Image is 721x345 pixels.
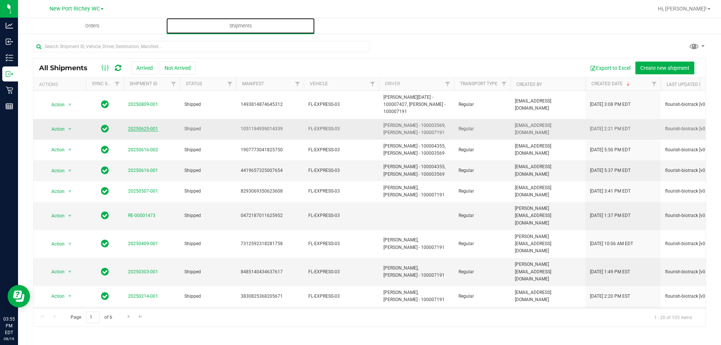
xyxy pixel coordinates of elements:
span: [EMAIL_ADDRESS][DOMAIN_NAME] [515,163,581,178]
span: Shipped [184,293,232,300]
span: FL-EXPRESS-03 [308,125,374,133]
span: flourish-biotrack [v0.1.0] [665,268,714,276]
span: [PERSON_NAME], [PERSON_NAME] - 100007191 [383,265,449,279]
a: Filter [442,78,454,90]
a: Filter [498,78,510,90]
span: [PERSON_NAME][EMAIL_ADDRESS][DOMAIN_NAME] [515,261,581,283]
span: In Sync [101,124,109,134]
span: flourish-biotrack [v0.1.0] [665,293,714,300]
span: Shipped [184,125,232,133]
span: [DATE] 3:41 PM EDT [590,188,630,195]
input: Search Shipment ID, Vehicle, Driver, Destination, Manifest... [33,41,370,52]
button: Create new shipment [635,62,694,74]
span: Action [45,211,65,221]
span: FL-EXPRESS-03 [308,212,374,219]
a: Shipments [166,18,315,34]
span: 3830825368205671 [241,293,299,300]
span: Shipped [184,268,232,276]
inline-svg: Reports [6,102,13,110]
a: 20250303-001 [128,269,158,274]
span: Regular [459,188,506,195]
span: Shipped [184,240,232,247]
inline-svg: Analytics [6,22,13,29]
span: [PERSON_NAME][DATE] - 100007427, [PERSON_NAME] - 100007191 [383,94,449,116]
a: 20250214-001 [128,294,158,299]
span: flourish-biotrack [v0.1.0] [665,212,714,219]
span: Action [45,291,65,301]
span: Action [45,239,65,249]
span: In Sync [101,99,109,110]
span: [DATE] 5:37 PM EDT [590,167,630,174]
a: 20250507-001 [128,188,158,194]
span: Shipped [184,188,232,195]
a: Go to the last page [135,312,146,322]
span: In Sync [101,186,109,196]
span: FL-EXPRESS-03 [308,188,374,195]
span: 1907773041825750 [241,146,299,154]
span: In Sync [101,145,109,155]
span: Shipped [184,146,232,154]
button: Export to Excel [585,62,635,74]
span: New Port Richey WC [50,6,100,12]
span: select [65,99,75,110]
a: Filter [367,78,379,90]
a: Filter [224,78,236,90]
a: Last Updated By [667,82,704,87]
a: 20250809-001 [128,102,158,107]
span: flourish-biotrack [v0.1.0] [665,240,714,247]
span: [PERSON_NAME] - 100004355, [PERSON_NAME] - 100003569 [383,143,449,157]
span: [DATE] 10:06 AM EDT [590,240,633,247]
inline-svg: Outbound [6,70,13,78]
span: [PERSON_NAME], [PERSON_NAME] - 100007191 [383,289,449,303]
span: In Sync [101,291,109,301]
span: Regular [459,125,506,133]
span: Regular [459,293,506,300]
button: Arrived [131,62,158,74]
span: 1 - 20 of 105 items [648,312,698,323]
span: Shipped [184,101,232,108]
a: Created Date [591,81,631,86]
span: 4419657325007654 [241,167,299,174]
a: Status [186,81,202,86]
span: flourish-biotrack [v0.1.0] [665,188,714,195]
span: Action [45,99,65,110]
p: 03:55 PM EDT [3,316,15,336]
span: FL-EXPRESS-03 [308,167,374,174]
span: select [65,124,75,134]
span: select [65,145,75,155]
span: Action [45,267,65,277]
th: Driver [379,78,454,91]
span: flourish-biotrack [v0.1.0] [665,101,714,108]
span: Page of 6 [64,312,118,323]
span: Hi, [PERSON_NAME]! [658,6,707,12]
span: Regular [459,101,506,108]
span: Regular [459,146,506,154]
span: FL-EXPRESS-03 [308,240,374,247]
span: Regular [459,167,506,174]
span: Create new shipment [640,65,689,71]
span: [EMAIL_ADDRESS][DOMAIN_NAME] [515,184,581,199]
span: 1493814874645312 [241,101,299,108]
inline-svg: Inbound [6,38,13,45]
inline-svg: Inventory [6,54,13,62]
a: RE-00001473 [128,213,155,218]
span: FL-EXPRESS-03 [308,293,374,300]
iframe: Resource center [8,285,30,307]
span: Orders [75,23,110,29]
span: [PERSON_NAME], [PERSON_NAME] - 100007191 [383,184,449,199]
span: [DATE] 3:08 PM EDT [590,101,630,108]
span: Regular [459,240,506,247]
span: In Sync [101,267,109,277]
a: Filter [167,78,180,90]
a: 20250409-001 [128,241,158,246]
span: [EMAIL_ADDRESS][DOMAIN_NAME] [515,143,581,157]
span: [DATE] 5:50 PM EDT [590,146,630,154]
span: Action [45,145,65,155]
inline-svg: Retail [6,86,13,94]
span: In Sync [101,165,109,176]
span: In Sync [101,210,109,221]
a: Created By [516,82,542,87]
span: select [65,166,75,176]
a: Manifest [242,81,264,86]
span: select [65,291,75,301]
